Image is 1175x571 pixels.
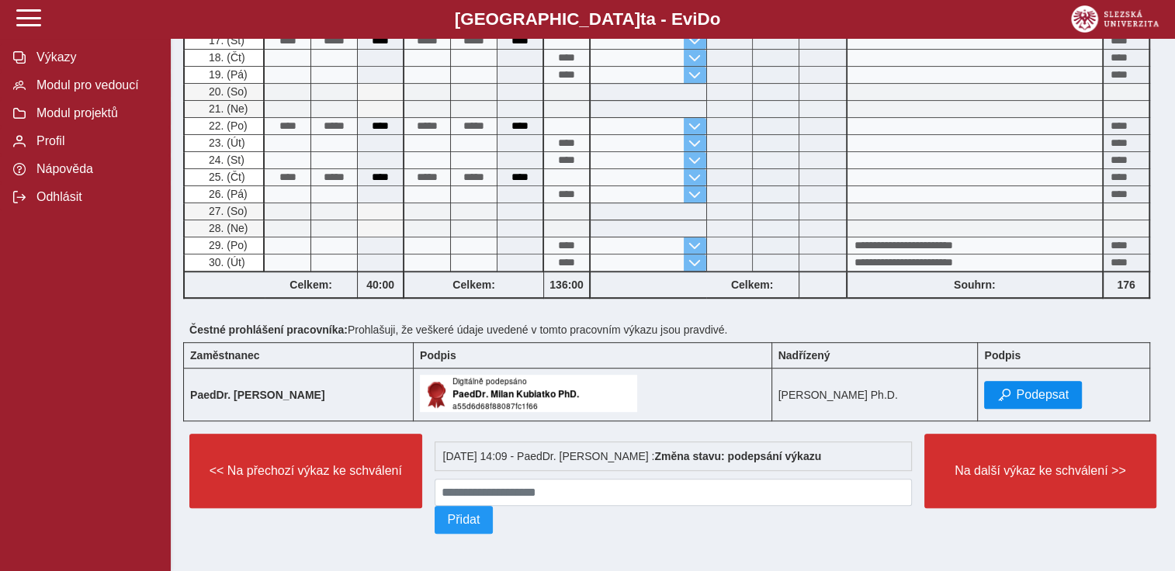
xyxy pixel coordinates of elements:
[32,78,158,92] span: Modul pro vedoucí
[189,324,348,336] b: Čestné prohlášení pracovníka:
[984,381,1082,409] button: Podepsat
[924,434,1157,508] button: Na další výkaz ke schválení >>
[1104,279,1149,291] b: 176
[32,50,158,64] span: Výkazy
[206,205,248,217] span: 27. (So)
[206,256,245,268] span: 30. (Út)
[984,349,1021,362] b: Podpis
[697,9,709,29] span: D
[32,190,158,204] span: Odhlásit
[190,349,259,362] b: Zaměstnanec
[206,119,248,132] span: 22. (Po)
[435,441,912,471] div: [DATE] 14:09 - PaedDr. [PERSON_NAME] :
[206,68,248,81] span: 19. (Pá)
[32,162,158,176] span: Nápověda
[954,279,996,291] b: Souhrn:
[206,34,244,47] span: 17. (St)
[265,279,357,291] b: Celkem:
[404,279,543,291] b: Celkem:
[47,9,1128,29] b: [GEOGRAPHIC_DATA] a - Evi
[706,279,799,291] b: Celkem:
[640,9,646,29] span: t
[189,434,422,508] button: << Na přechozí výkaz ke schválení
[420,349,456,362] b: Podpis
[778,349,830,362] b: Nadřízený
[448,513,480,527] span: Přidat
[938,464,1144,478] span: Na další výkaz ke schválení >>
[710,9,721,29] span: o
[32,134,158,148] span: Profil
[206,51,245,64] span: 18. (Čt)
[1016,388,1069,402] span: Podepsat
[358,279,403,291] b: 40:00
[206,171,245,183] span: 25. (Čt)
[654,450,821,462] b: Změna stavu: podepsání výkazu
[206,239,248,251] span: 29. (Po)
[420,375,637,412] img: Digitálně podepsáno uživatelem
[183,317,1163,342] div: Prohlašuji, že veškeré údaje uvedené v tomto pracovním výkazu jsou pravdivé.
[206,188,248,200] span: 26. (Pá)
[32,106,158,120] span: Modul projektů
[203,464,409,478] span: << Na přechozí výkaz ke schválení
[206,137,245,149] span: 23. (Út)
[206,154,244,166] span: 24. (St)
[771,369,978,421] td: [PERSON_NAME] Ph.D.
[1071,5,1159,33] img: logo_web_su.png
[190,389,324,401] b: PaedDr. [PERSON_NAME]
[435,506,494,534] button: Přidat
[206,85,248,98] span: 20. (So)
[544,279,589,291] b: 136:00
[206,222,248,234] span: 28. (Ne)
[206,102,248,115] span: 21. (Ne)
